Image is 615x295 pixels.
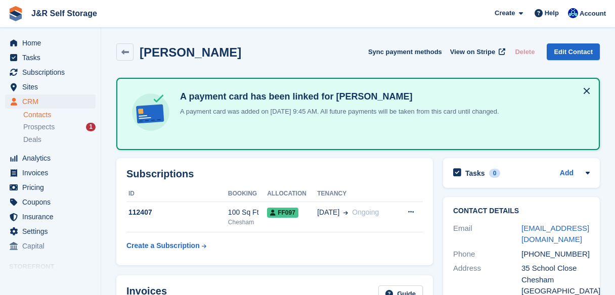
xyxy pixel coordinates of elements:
[23,122,96,132] a: Prospects 1
[9,262,101,272] span: Storefront
[22,239,83,253] span: Capital
[453,207,590,215] h2: Contact Details
[129,91,172,133] img: card-linked-ebf98d0992dc2aeb22e95c0e3c79077019eb2392cfd83c6a337811c24bc77127.svg
[5,36,96,50] a: menu
[5,94,96,109] a: menu
[5,51,96,65] a: menu
[228,207,267,218] div: 100 Sq Ft
[22,36,83,50] span: Home
[511,43,539,60] button: Delete
[22,180,83,194] span: Pricing
[521,249,590,260] div: [PHONE_NUMBER]
[126,186,228,202] th: ID
[126,168,423,180] h2: Subscriptions
[176,107,499,117] p: A payment card was added on [DATE] 9:45 AM. All future payments will be taken from this card unti...
[8,6,23,21] img: stora-icon-8386f47178a22dfd0bd8f6a31ec36ba5ce8667c1dd55bd0f319d3a0aa187defe.svg
[317,186,396,202] th: Tenancy
[22,94,83,109] span: CRM
[317,207,339,218] span: [DATE]
[27,5,101,22] a: J&R Self Storage
[22,195,83,209] span: Coupons
[5,195,96,209] a: menu
[23,110,96,120] a: Contacts
[368,43,442,60] button: Sync payment methods
[521,224,589,244] a: [EMAIL_ADDRESS][DOMAIN_NAME]
[489,169,501,178] div: 0
[495,8,515,18] span: Create
[23,122,55,132] span: Prospects
[5,65,96,79] a: menu
[352,208,379,216] span: Ongoing
[140,45,241,59] h2: [PERSON_NAME]
[560,168,574,179] a: Add
[545,8,559,18] span: Help
[267,208,298,218] span: FF097
[23,135,41,144] span: Deals
[453,223,521,245] div: Email
[22,210,83,224] span: Insurance
[5,210,96,224] a: menu
[5,180,96,194] a: menu
[5,151,96,165] a: menu
[126,207,228,218] div: 112407
[228,218,267,227] div: Chesham
[126,236,206,255] a: Create a Subscription
[568,8,578,18] img: Steve Revell
[5,239,96,253] a: menu
[86,123,96,131] div: 1
[126,240,200,251] div: Create a Subscription
[267,186,317,202] th: Allocation
[22,224,83,238] span: Settings
[228,186,267,202] th: Booking
[22,151,83,165] span: Analytics
[450,47,495,57] span: View on Stripe
[5,80,96,94] a: menu
[5,224,96,238] a: menu
[521,263,590,274] div: 35 School Close
[22,166,83,180] span: Invoices
[580,9,606,19] span: Account
[23,134,96,145] a: Deals
[521,274,590,286] div: Chesham
[446,43,507,60] a: View on Stripe
[547,43,600,60] a: Edit Contact
[5,166,96,180] a: menu
[22,65,83,79] span: Subscriptions
[465,169,485,178] h2: Tasks
[22,51,83,65] span: Tasks
[176,91,499,103] h4: A payment card has been linked for [PERSON_NAME]
[22,80,83,94] span: Sites
[453,249,521,260] div: Phone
